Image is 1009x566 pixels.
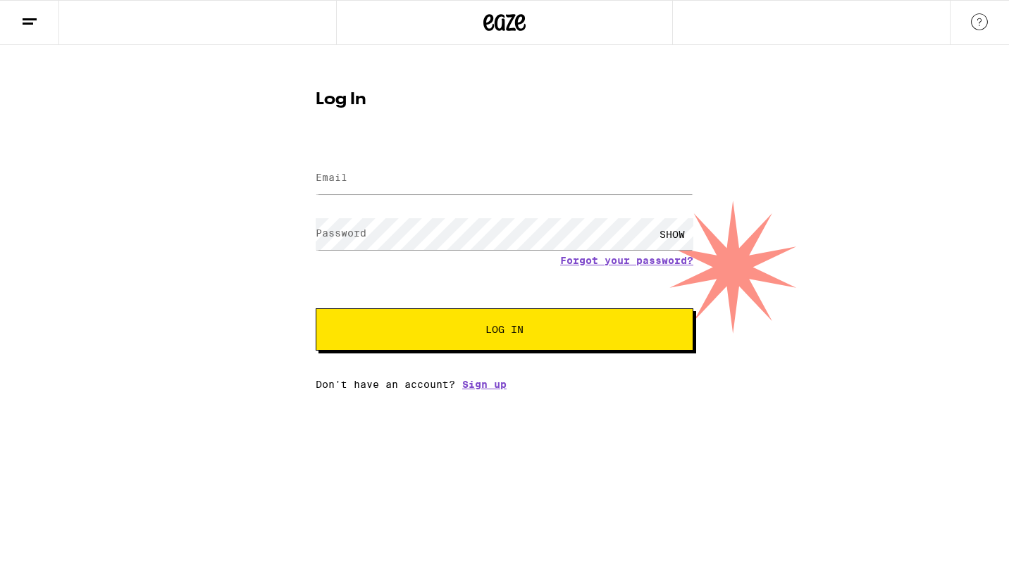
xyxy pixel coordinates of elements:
[316,227,366,239] label: Password
[316,172,347,183] label: Email
[316,92,693,108] h1: Log In
[560,255,693,266] a: Forgot your password?
[462,379,507,390] a: Sign up
[651,218,693,250] div: SHOW
[316,308,693,351] button: Log In
[316,163,693,194] input: Email
[316,379,693,390] div: Don't have an account?
[485,325,524,334] span: Log In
